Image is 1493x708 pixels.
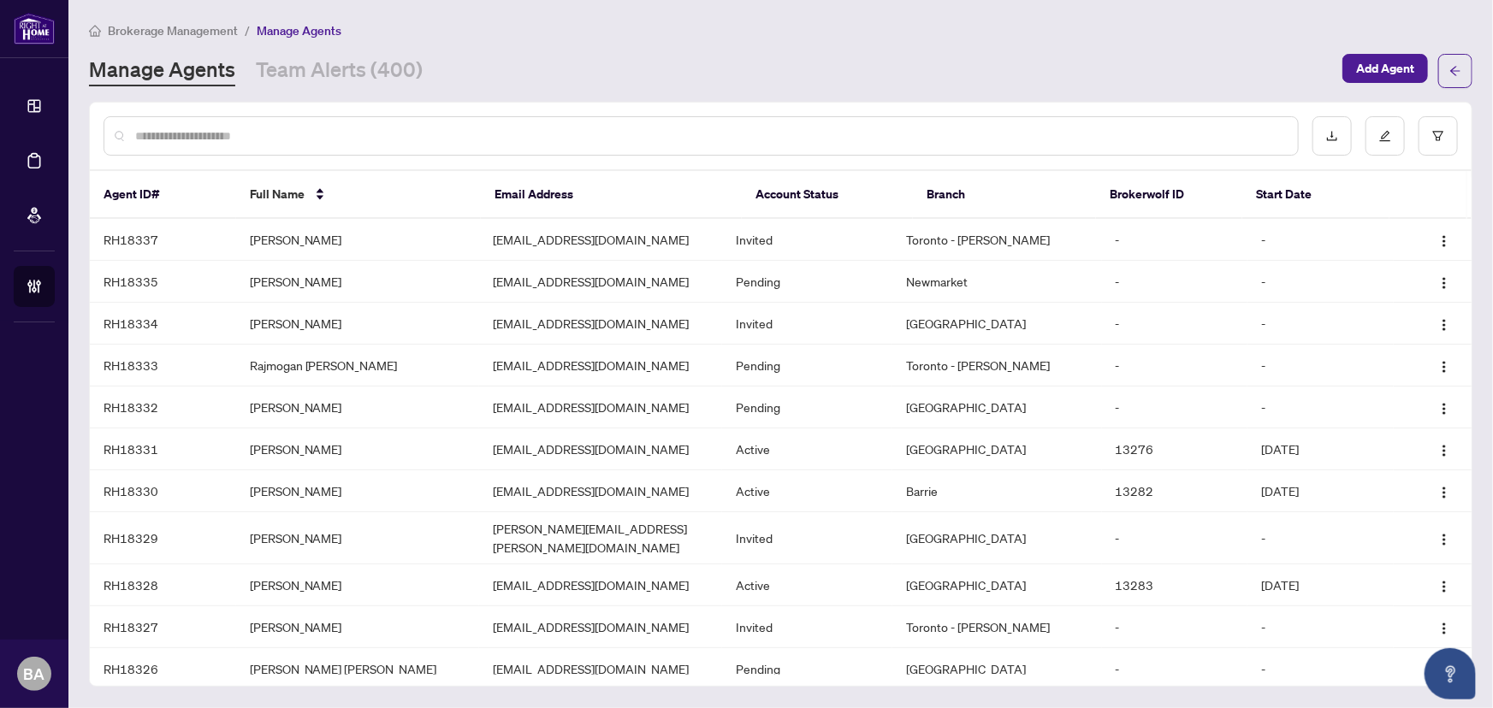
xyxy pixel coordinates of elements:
button: Add Agent [1342,54,1428,83]
td: Toronto - [PERSON_NAME] [892,345,1102,386]
td: Active [722,470,892,512]
td: - [1247,345,1394,386]
span: arrow-left [1449,65,1461,77]
td: [PERSON_NAME] [236,261,479,303]
span: Full Name [250,185,305,204]
a: Manage Agents [89,56,235,86]
th: Start Date [1242,171,1389,219]
td: [PERSON_NAME] [236,470,479,512]
td: Pending [722,648,892,690]
img: Logo [1437,402,1451,416]
button: Logo [1431,524,1458,552]
th: Full Name [236,171,481,219]
td: Newmarket [892,261,1102,303]
img: Logo [1437,360,1451,374]
button: download [1312,116,1352,156]
td: RH18328 [90,564,236,606]
button: edit [1366,116,1405,156]
img: Logo [1437,234,1451,248]
img: Logo [1437,486,1451,499]
td: [DATE] [1247,428,1394,470]
td: [EMAIL_ADDRESS][DOMAIN_NAME] [479,606,722,648]
td: RH18334 [90,303,236,345]
td: - [1247,261,1394,303]
td: 13282 [1102,470,1248,512]
button: Logo [1431,310,1458,337]
img: logo [14,13,55,44]
td: - [1247,303,1394,345]
td: Active [722,564,892,606]
td: [DATE] [1247,470,1394,512]
td: - [1102,345,1248,386]
td: RH18327 [90,606,236,648]
td: [EMAIL_ADDRESS][DOMAIN_NAME] [479,428,722,470]
span: download [1326,130,1338,142]
th: Brokerwolf ID [1096,171,1242,219]
td: - [1102,261,1248,303]
td: [GEOGRAPHIC_DATA] [892,564,1102,606]
td: [GEOGRAPHIC_DATA] [892,512,1102,564]
td: RH18330 [90,470,236,512]
td: - [1102,648,1248,690]
td: [PERSON_NAME][EMAIL_ADDRESS][PERSON_NAME][DOMAIN_NAME] [479,512,722,564]
td: Rajmogan [PERSON_NAME] [236,345,479,386]
td: [PERSON_NAME] [236,428,479,470]
td: - [1247,219,1394,261]
img: Logo [1437,276,1451,290]
td: [GEOGRAPHIC_DATA] [892,386,1102,428]
img: Logo [1437,318,1451,332]
button: Logo [1431,477,1458,504]
td: Invited [722,606,892,648]
img: Logo [1437,533,1451,546]
button: Logo [1431,613,1458,640]
td: Barrie [892,470,1102,512]
td: - [1102,386,1248,428]
td: [GEOGRAPHIC_DATA] [892,303,1102,345]
td: [PERSON_NAME] [236,219,479,261]
span: Brokerage Management [108,23,238,38]
span: filter [1432,130,1444,142]
td: [GEOGRAPHIC_DATA] [892,428,1102,470]
td: [GEOGRAPHIC_DATA] [892,648,1102,690]
td: Toronto - [PERSON_NAME] [892,219,1102,261]
button: Logo [1431,435,1458,463]
td: RH18333 [90,345,236,386]
td: [EMAIL_ADDRESS][DOMAIN_NAME] [479,303,722,345]
img: Logo [1437,622,1451,635]
td: RH18332 [90,386,236,428]
td: [PERSON_NAME] [236,606,479,648]
td: [EMAIL_ADDRESS][DOMAIN_NAME] [479,345,722,386]
td: - [1247,648,1394,690]
td: [EMAIL_ADDRESS][DOMAIN_NAME] [479,261,722,303]
td: [PERSON_NAME] [236,512,479,564]
button: Logo [1431,351,1458,379]
button: Logo [1431,571,1458,599]
td: - [1247,512,1394,564]
span: Manage Agents [257,23,341,38]
span: BA [24,662,45,686]
th: Agent ID# [90,171,236,219]
button: Logo [1431,393,1458,421]
li: / [245,21,250,40]
span: Add Agent [1356,55,1414,82]
th: Email Address [481,171,742,219]
td: [PERSON_NAME] [236,386,479,428]
td: 13276 [1102,428,1248,470]
td: Pending [722,345,892,386]
td: Invited [722,303,892,345]
button: Logo [1431,226,1458,253]
span: edit [1379,130,1391,142]
td: [EMAIL_ADDRESS][DOMAIN_NAME] [479,648,722,690]
td: - [1102,512,1248,564]
td: - [1102,219,1248,261]
button: Logo [1431,268,1458,295]
td: RH18337 [90,219,236,261]
td: Pending [722,261,892,303]
td: Active [722,428,892,470]
td: - [1102,303,1248,345]
td: RH18326 [90,648,236,690]
button: filter [1419,116,1458,156]
td: - [1102,606,1248,648]
td: [EMAIL_ADDRESS][DOMAIN_NAME] [479,470,722,512]
td: [PERSON_NAME] [236,564,479,606]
